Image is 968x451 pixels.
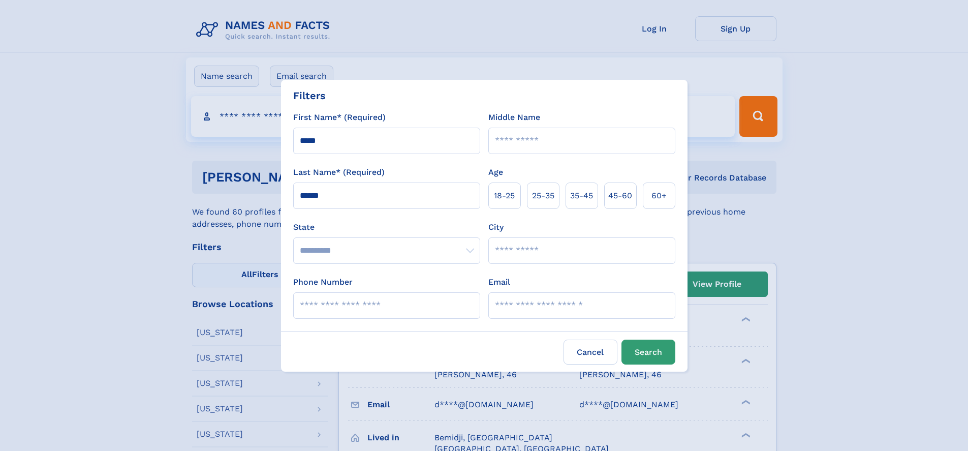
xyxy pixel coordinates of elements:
[488,111,540,124] label: Middle Name
[488,276,510,288] label: Email
[570,190,593,202] span: 35‑45
[293,276,353,288] label: Phone Number
[293,111,386,124] label: First Name* (Required)
[293,88,326,103] div: Filters
[488,221,504,233] label: City
[651,190,667,202] span: 60+
[564,340,617,365] label: Cancel
[488,166,503,178] label: Age
[608,190,632,202] span: 45‑60
[494,190,515,202] span: 18‑25
[293,221,480,233] label: State
[532,190,554,202] span: 25‑35
[293,166,385,178] label: Last Name* (Required)
[621,340,675,365] button: Search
